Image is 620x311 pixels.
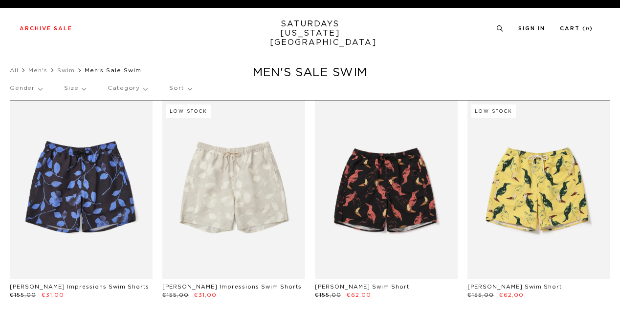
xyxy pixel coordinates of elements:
p: Sort [169,77,191,100]
a: SATURDAYS[US_STATE][GEOGRAPHIC_DATA] [270,20,351,47]
span: Men's Sale Swim [85,67,141,73]
p: Category [108,77,147,100]
span: €31,00 [194,292,217,298]
a: [PERSON_NAME] Swim Short [467,284,562,290]
div: Low Stock [471,104,516,118]
div: Low Stock [166,104,211,118]
span: €31,00 [42,292,64,298]
a: All [10,67,19,73]
a: Sign In [518,26,545,31]
a: Swim [57,67,75,73]
span: €155,00 [162,292,189,298]
span: €155,00 [315,292,341,298]
a: [PERSON_NAME] Impressions Swim Shorts [162,284,302,290]
small: 0 [586,27,590,31]
span: €155,00 [10,292,36,298]
a: Cart (0) [560,26,593,31]
a: Men's [28,67,47,73]
a: [PERSON_NAME] Impressions Swim Shorts [10,284,149,290]
span: €155,00 [467,292,494,298]
a: [PERSON_NAME] Swim Short [315,284,409,290]
p: Size [64,77,86,100]
span: €62,00 [347,292,371,298]
a: Archive Sale [20,26,72,31]
p: Gender [10,77,42,100]
span: €62,00 [499,292,524,298]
